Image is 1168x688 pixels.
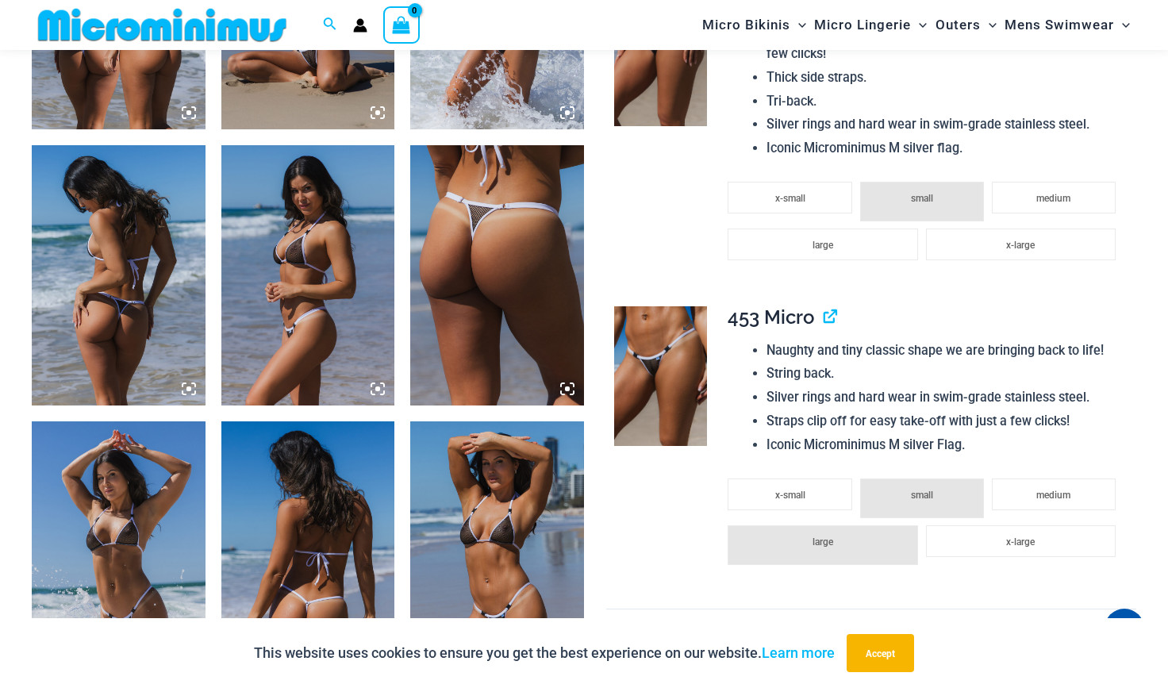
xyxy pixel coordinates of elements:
[728,479,851,510] li: x-small
[810,5,931,45] a: Micro LingerieMenu ToggleMenu Toggle
[1005,5,1114,45] span: Mens Swimwear
[221,145,395,405] img: Tradewinds Ink and Ivory 317 Tri Top 469 Thong
[766,386,1124,409] li: Silver rings and hard wear in swim-grade stainless steel.
[1036,490,1070,501] span: medium
[813,240,833,251] span: large
[323,15,337,35] a: Search icon link
[981,5,997,45] span: Menu Toggle
[410,421,584,682] img: Tradewinds Ink and Ivory 317 Tri Top 453 Micro
[766,136,1124,160] li: Iconic Microminimus M silver flag.
[790,5,806,45] span: Menu Toggle
[926,229,1116,260] li: x-large
[1114,5,1130,45] span: Menu Toggle
[766,339,1124,363] li: Naughty and tiny classic shape we are bringing back to life!
[847,634,914,672] button: Accept
[860,182,984,221] li: small
[1036,193,1070,204] span: medium
[1001,5,1134,45] a: Mens SwimwearMenu ToggleMenu Toggle
[1006,536,1035,548] span: x-large
[254,641,835,665] p: This website uses cookies to ensure you get the best experience on our website.
[221,421,395,682] img: Tradewinds Ink and Ivory 317 Tri Top 453 Micro
[696,2,1136,48] nav: Site Navigation
[911,490,933,501] span: small
[32,145,206,405] img: Tradewinds Ink and Ivory 317 Tri Top 469 Thong
[813,536,833,548] span: large
[728,229,917,260] li: large
[766,90,1124,113] li: Tri-back.
[814,5,911,45] span: Micro Lingerie
[728,525,917,565] li: large
[766,113,1124,136] li: Silver rings and hard wear in swim-grade stainless steel.
[911,5,927,45] span: Menu Toggle
[614,306,707,446] img: Tradewinds Ink and Ivory 317 Tri Top 453 Micro
[775,193,805,204] span: x-small
[728,182,851,213] li: x-small
[775,490,805,501] span: x-small
[766,362,1124,386] li: String back.
[926,525,1116,557] li: x-large
[766,66,1124,90] li: Thick side straps.
[702,5,790,45] span: Micro Bikinis
[728,306,814,329] span: 453 Micro
[383,6,420,43] a: View Shopping Cart, empty
[32,7,293,43] img: MM SHOP LOGO FLAT
[410,145,584,405] img: Tradewinds Ink and Ivory 469 Thong
[1006,240,1035,251] span: x-large
[762,644,835,661] a: Learn more
[32,421,206,682] img: Tradewinds Ink and Ivory 317 Tri Top 453 Micro
[936,5,981,45] span: Outers
[766,409,1124,433] li: Straps clip off for easy take-off with just a few clicks!
[353,18,367,33] a: Account icon link
[860,479,984,518] li: small
[992,479,1116,510] li: medium
[698,5,810,45] a: Micro BikinisMenu ToggleMenu Toggle
[932,5,1001,45] a: OutersMenu ToggleMenu Toggle
[911,193,933,204] span: small
[992,182,1116,213] li: medium
[766,433,1124,457] li: Iconic Microminimus M silver Flag.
